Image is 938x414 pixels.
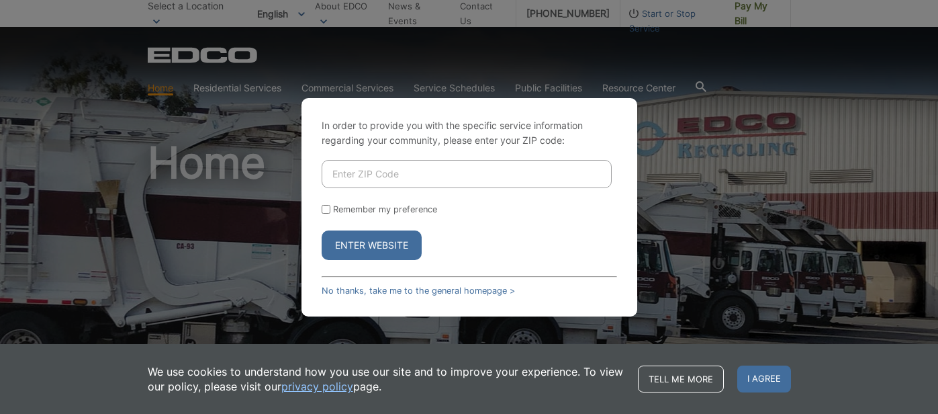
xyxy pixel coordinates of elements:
button: Enter Website [322,231,422,260]
a: No thanks, take me to the general homepage > [322,286,515,296]
a: privacy policy [281,379,353,394]
p: We use cookies to understand how you use our site and to improve your experience. To view our pol... [148,364,624,394]
input: Enter ZIP Code [322,160,612,188]
a: Tell me more [638,366,724,392]
p: In order to provide you with the specific service information regarding your community, please en... [322,118,617,148]
label: Remember my preference [333,204,437,214]
span: I agree [737,366,791,392]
